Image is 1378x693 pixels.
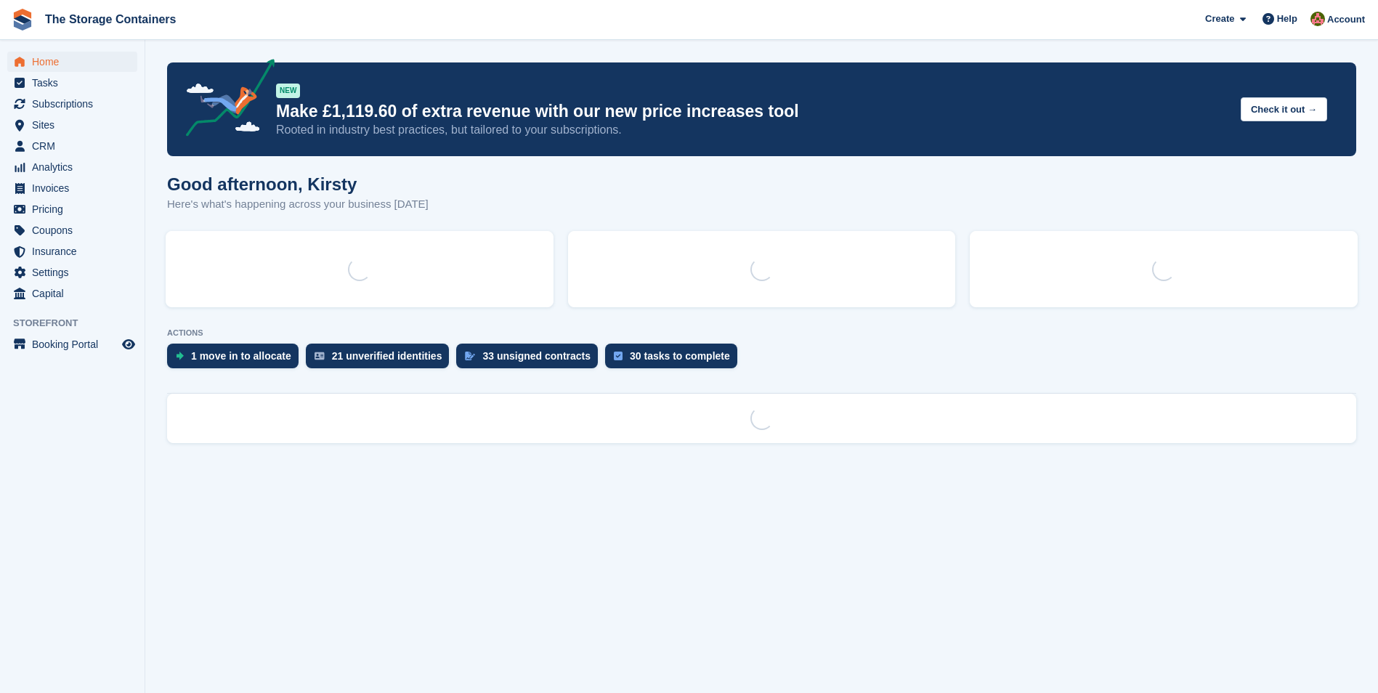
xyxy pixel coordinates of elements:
[276,84,300,98] div: NEW
[7,220,137,240] a: menu
[1205,12,1234,26] span: Create
[32,115,119,135] span: Sites
[7,283,137,304] a: menu
[32,94,119,114] span: Subscriptions
[12,9,33,31] img: stora-icon-8386f47178a22dfd0bd8f6a31ec36ba5ce8667c1dd55bd0f319d3a0aa187defe.svg
[7,136,137,156] a: menu
[32,157,119,177] span: Analytics
[332,350,442,362] div: 21 unverified identities
[482,350,591,362] div: 33 unsigned contracts
[276,122,1229,138] p: Rooted in industry best practices, but tailored to your subscriptions.
[1277,12,1297,26] span: Help
[1310,12,1325,26] img: Kirsty Simpson
[32,262,119,283] span: Settings
[32,283,119,304] span: Capital
[13,316,145,331] span: Storefront
[465,352,475,360] img: contract_signature_icon-13c848040528278c33f63329250d36e43548de30e8caae1d1a13099fd9432cc5.svg
[306,344,457,376] a: 21 unverified identities
[32,199,119,219] span: Pricing
[1327,12,1365,27] span: Account
[315,352,325,360] img: verify_identity-adf6edd0f0f0b5bbfe63781bf79b02c33cf7c696d77639b501bdc392416b5a36.svg
[32,241,119,262] span: Insurance
[1241,97,1327,121] button: Check it out →
[7,52,137,72] a: menu
[32,73,119,93] span: Tasks
[167,196,429,213] p: Here's what's happening across your business [DATE]
[32,52,119,72] span: Home
[39,7,182,31] a: The Storage Containers
[456,344,605,376] a: 33 unsigned contracts
[191,350,291,362] div: 1 move in to allocate
[614,352,623,360] img: task-75834270c22a3079a89374b754ae025e5fb1db73e45f91037f5363f120a921f8.svg
[605,344,745,376] a: 30 tasks to complete
[32,334,119,354] span: Booking Portal
[176,352,184,360] img: move_ins_to_allocate_icon-fdf77a2bb77ea45bf5b3d319d69a93e2d87916cf1d5bf7949dd705db3b84f3ca.svg
[167,174,429,194] h1: Good afternoon, Kirsty
[167,328,1356,338] p: ACTIONS
[7,178,137,198] a: menu
[32,178,119,198] span: Invoices
[120,336,137,353] a: Preview store
[7,115,137,135] a: menu
[7,334,137,354] a: menu
[32,220,119,240] span: Coupons
[7,94,137,114] a: menu
[167,344,306,376] a: 1 move in to allocate
[7,199,137,219] a: menu
[32,136,119,156] span: CRM
[630,350,730,362] div: 30 tasks to complete
[7,73,137,93] a: menu
[276,101,1229,122] p: Make £1,119.60 of extra revenue with our new price increases tool
[7,262,137,283] a: menu
[174,59,275,142] img: price-adjustments-announcement-icon-8257ccfd72463d97f412b2fc003d46551f7dbcb40ab6d574587a9cd5c0d94...
[7,241,137,262] a: menu
[7,157,137,177] a: menu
